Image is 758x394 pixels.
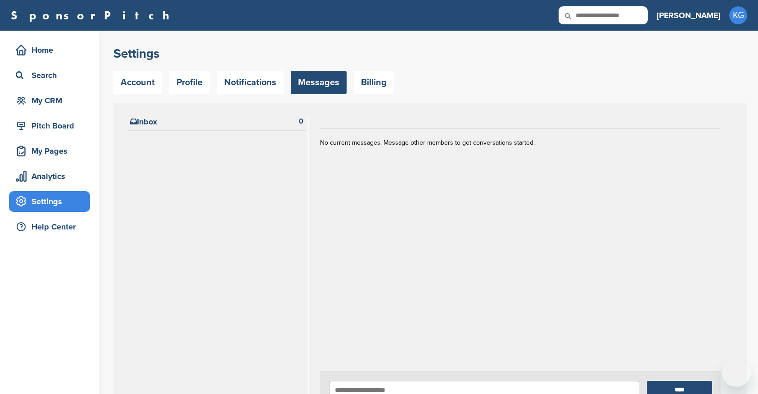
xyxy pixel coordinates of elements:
h3: [PERSON_NAME] [657,9,720,22]
div: 0 [299,118,303,126]
a: [PERSON_NAME] [657,5,720,25]
iframe: Button to launch messaging window [722,358,751,387]
div: My CRM [14,92,90,109]
a: Billing [354,71,394,94]
a: Search [9,65,90,86]
a: Account [113,71,162,94]
a: Settings [9,191,90,212]
a: Help Center [9,216,90,237]
a: Profile [169,71,210,94]
a: SponsorPitch [11,9,175,21]
a: Pitch Board [9,115,90,136]
a: Messages [291,71,347,94]
a: Home [9,40,90,60]
a: Analytics [9,166,90,187]
h2: Settings [113,46,747,62]
div: My Pages [14,143,90,159]
a: My CRM [9,90,90,111]
a: Notifications [217,71,284,94]
div: Pitch Board [14,118,90,134]
a: My Pages [9,141,90,161]
span: KG [729,6,747,24]
h2: Inbox [130,118,157,126]
div: Search [14,67,90,83]
div: No current messages. Message other members to get conversations started. [320,140,721,371]
div: Help Center [14,219,90,235]
div: Settings [14,193,90,210]
div: Home [14,42,90,58]
div: Analytics [14,168,90,184]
